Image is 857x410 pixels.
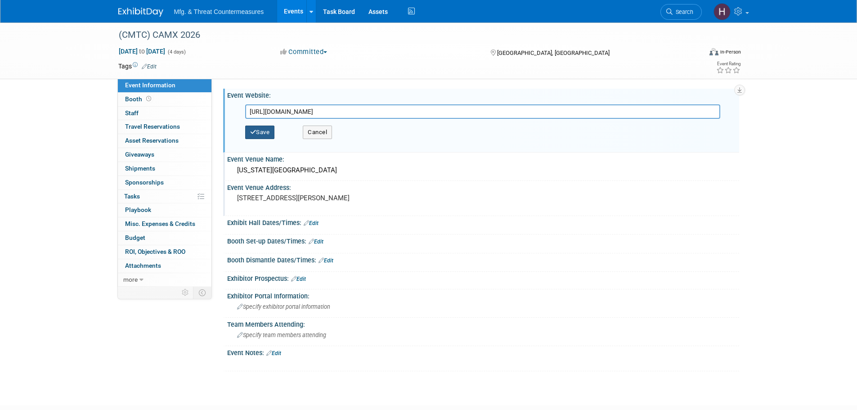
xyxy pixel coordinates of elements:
button: Cancel [303,126,332,139]
span: ROI, Objectives & ROO [125,248,185,255]
div: [US_STATE][GEOGRAPHIC_DATA] [234,163,732,177]
span: Booth [125,95,153,103]
div: Event Format [649,47,741,60]
div: Exhibitor Portal Information: [227,289,739,301]
span: (4 days) [167,49,186,55]
div: Booth Dismantle Dates/Times: [227,253,739,265]
div: Event Notes: [227,346,739,358]
span: Misc. Expenses & Credits [125,220,195,227]
span: [GEOGRAPHIC_DATA], [GEOGRAPHIC_DATA] [497,50,610,56]
a: Giveaways [118,148,211,162]
a: Edit [319,257,333,264]
span: to [138,48,146,55]
button: Save [245,126,275,139]
span: Booth not reserved yet [144,95,153,102]
div: In-Person [720,49,741,55]
input: Enter URL [245,104,720,119]
a: Edit [266,350,281,356]
div: Event Venue Name: [227,153,739,164]
span: Tasks [124,193,140,200]
a: Budget [118,231,211,245]
a: Search [660,4,702,20]
span: Staff [125,109,139,117]
span: Specify exhibitor portal information [237,303,330,310]
span: Sponsorships [125,179,164,186]
a: Edit [304,220,319,226]
a: Asset Reservations [118,134,211,148]
a: Shipments [118,162,211,176]
div: Team Members Attending: [227,318,739,329]
span: Search [673,9,693,15]
a: Edit [291,276,306,282]
img: Format-Inperson.png [709,48,718,55]
a: more [118,273,211,287]
a: ROI, Objectives & ROO [118,245,211,259]
a: Booth [118,93,211,106]
a: Sponsorships [118,176,211,189]
a: Staff [118,107,211,120]
div: Exhibitor Prospectus: [227,272,739,284]
a: Edit [309,239,323,245]
pre: [STREET_ADDRESS][PERSON_NAME] [237,194,431,202]
span: Budget [125,234,145,241]
span: [DATE] [DATE] [118,47,166,55]
span: more [123,276,138,283]
span: Giveaways [125,151,154,158]
span: Shipments [125,165,155,172]
td: Tags [118,62,157,71]
span: Specify team members attending [237,332,326,338]
a: Playbook [118,203,211,217]
div: (CMTC) CAMX 2026 [116,27,688,43]
div: Booth Set-up Dates/Times: [227,234,739,246]
div: Event Venue Address: [227,181,739,192]
button: Committed [277,47,331,57]
td: Personalize Event Tab Strip [178,287,193,298]
a: Travel Reservations [118,120,211,134]
span: Travel Reservations [125,123,180,130]
span: Playbook [125,206,151,213]
span: Asset Reservations [125,137,179,144]
a: Tasks [118,190,211,203]
div: Event Rating [716,62,740,66]
img: Hillary Hawkins [713,3,731,20]
span: Mfg. & Threat Countermeasures [174,8,264,15]
div: Exhibit Hall Dates/Times: [227,216,739,228]
img: ExhibitDay [118,8,163,17]
span: Event Information [125,81,175,89]
a: Misc. Expenses & Credits [118,217,211,231]
td: Toggle Event Tabs [193,287,211,298]
div: Event Website: [227,89,739,100]
span: Attachments [125,262,161,269]
a: Attachments [118,259,211,273]
a: Event Information [118,79,211,92]
a: Edit [142,63,157,70]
